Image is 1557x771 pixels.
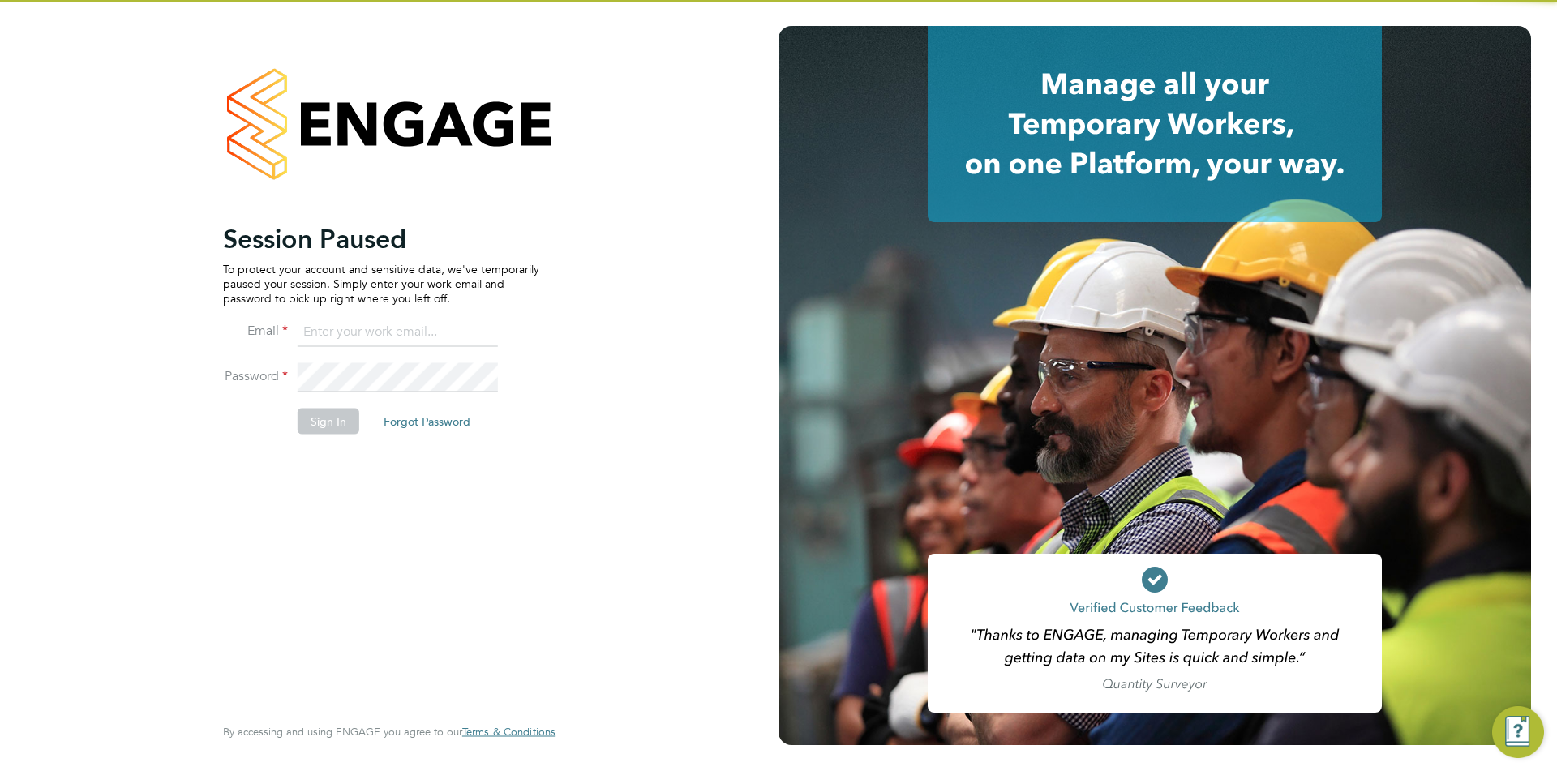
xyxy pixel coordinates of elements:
p: To protect your account and sensitive data, we've temporarily paused your session. Simply enter y... [223,261,539,306]
span: Terms & Conditions [462,725,555,739]
h2: Session Paused [223,222,539,255]
span: By accessing and using ENGAGE you agree to our [223,725,555,739]
button: Sign In [298,408,359,434]
label: Password [223,367,288,384]
label: Email [223,322,288,339]
button: Forgot Password [371,408,483,434]
input: Enter your work email... [298,318,498,347]
button: Engage Resource Center [1492,706,1544,758]
a: Terms & Conditions [462,726,555,739]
